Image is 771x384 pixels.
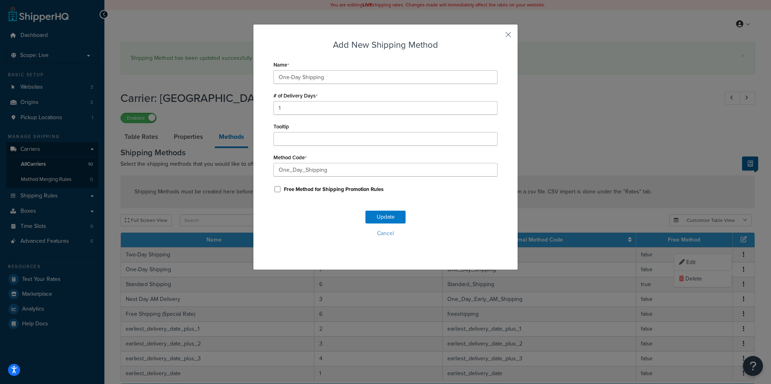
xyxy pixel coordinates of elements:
button: Cancel [273,228,498,240]
label: # of Delivery Days [273,93,318,99]
label: Tooltip [273,124,289,130]
button: Update [365,211,406,223]
label: Name [273,62,289,68]
label: Method Code [273,154,307,161]
h3: Add New Shipping Method [273,39,498,51]
label: Free Method for Shipping Promotion Rules [284,186,383,193]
